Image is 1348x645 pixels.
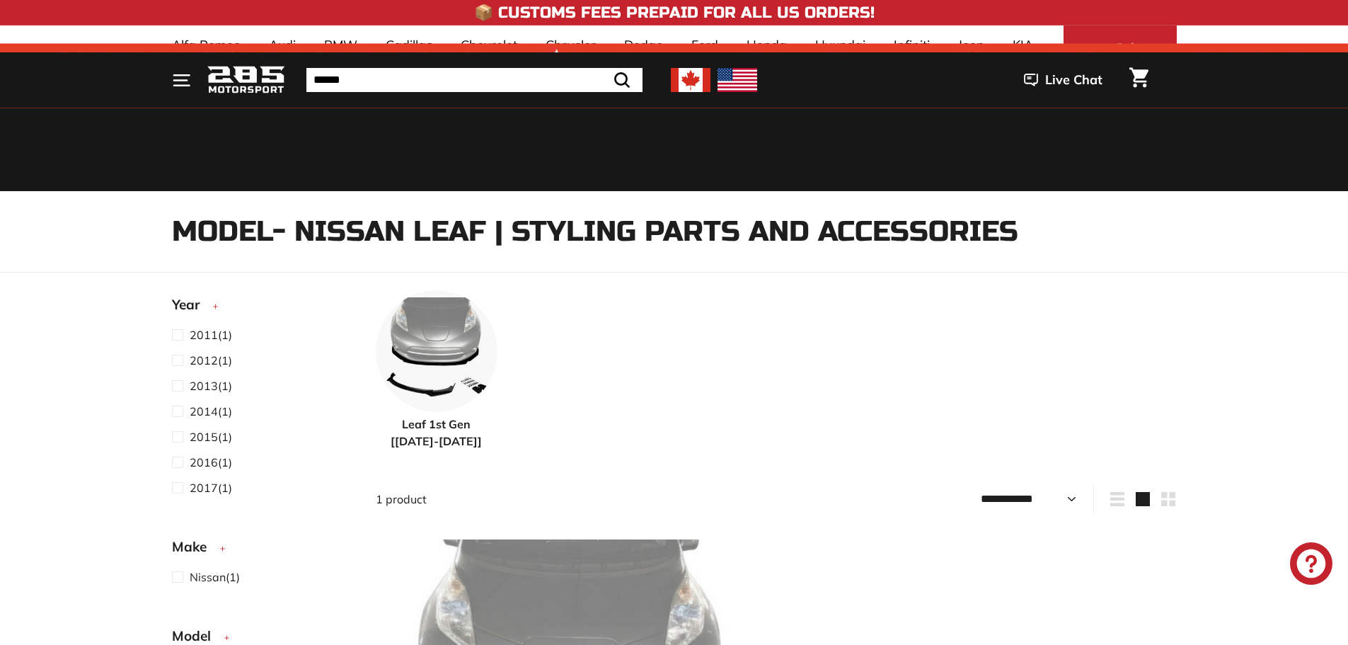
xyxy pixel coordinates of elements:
span: (1) [190,428,232,445]
span: Live Chat [1045,71,1102,89]
span: Year [172,295,210,315]
span: (1) [190,377,232,394]
span: Select Your Vehicle [1110,39,1158,93]
span: (1) [190,352,232,369]
span: Make [172,537,217,557]
span: 2014 [190,404,218,418]
a: Leaf 1st Gen [[DATE]-[DATE]] [376,290,497,450]
span: Nissan [190,570,226,584]
span: 2012 [190,353,218,367]
span: (1) [190,326,232,343]
button: Make [172,532,353,568]
span: (1) [190,454,232,471]
span: (1) [190,569,240,586]
span: 2017 [190,481,218,495]
button: Year [172,290,353,326]
h1: Model- Nissan Leaf | Styling Parts and Accessories [172,216,1177,247]
span: 2011 [190,328,218,342]
inbox-online-store-chat: Shopify online store chat [1286,542,1337,588]
h4: 📦 Customs Fees Prepaid for All US Orders! [474,4,875,21]
div: 1 product [376,491,776,508]
img: Logo_285_Motorsport_areodynamics_components [207,64,285,97]
span: (1) [190,403,232,420]
span: 2015 [190,430,218,444]
a: Cart [1121,56,1157,104]
span: 2013 [190,379,218,393]
button: Live Chat [1006,62,1121,98]
span: Leaf 1st Gen [[DATE]-[DATE]] [376,416,497,450]
input: Search [306,68,643,92]
span: (1) [190,479,232,496]
span: 2016 [190,455,218,469]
